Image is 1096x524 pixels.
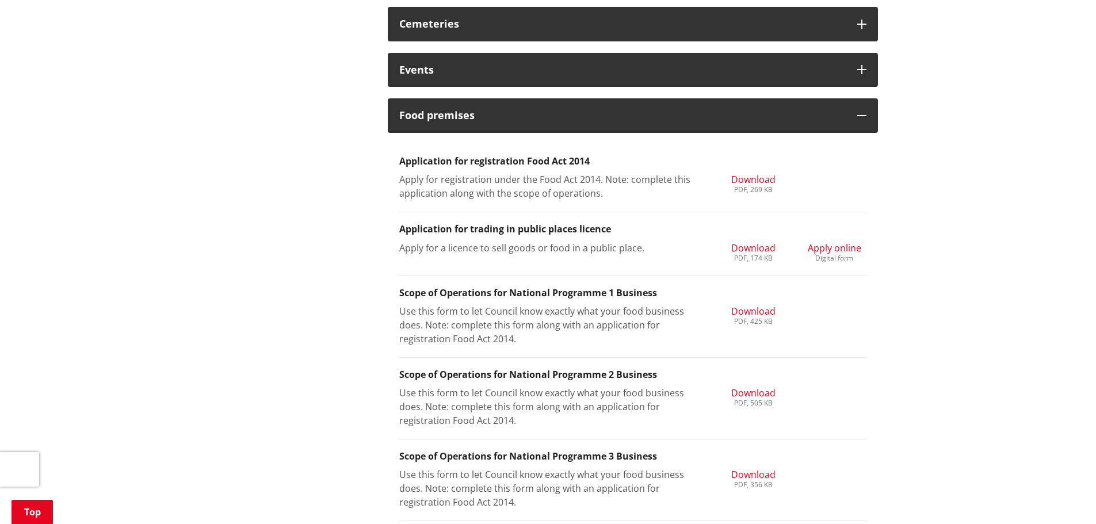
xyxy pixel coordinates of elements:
h3: Scope of Operations for National Programme 3 Business [399,451,866,462]
p: Use this form to let Council know exactly what your food business does. Note: complete this form ... [399,386,705,427]
span: Apply online [808,242,861,254]
h3: Scope of Operations for National Programme 1 Business [399,288,866,299]
p: Use this form to let Council know exactly what your food business does. Note: complete this form ... [399,468,705,509]
p: Apply for registration under the Food Act 2014. Note: complete this application along with the sc... [399,173,705,200]
div: PDF, 356 KB [731,481,776,488]
h3: Application for trading in public places licence [399,224,866,235]
div: PDF, 505 KB [731,400,776,407]
div: PDF, 269 KB [731,186,776,193]
span: Download [731,173,776,186]
p: Apply for a licence to sell goods or food in a public place. [399,241,705,255]
a: Top [12,500,53,524]
a: Download PDF, 174 KB [731,241,776,262]
div: Digital form [808,255,861,262]
span: Download [731,468,776,481]
a: Download PDF, 356 KB [731,468,776,488]
h3: Food premises [399,110,846,121]
span: Download [731,305,776,318]
a: Download PDF, 425 KB [731,304,776,325]
h3: Scope of Operations for National Programme 2 Business [399,369,866,380]
span: Download [731,387,776,399]
div: PDF, 425 KB [731,318,776,325]
a: Download PDF, 269 KB [731,173,776,193]
p: Use this form to let Council know exactly what your food business does. Note: complete this form ... [399,304,705,346]
h3: Application for registration Food Act 2014 [399,156,866,167]
h3: Cemeteries [399,18,846,30]
h3: Events [399,64,846,76]
iframe: Messenger Launcher [1043,476,1084,517]
a: Apply online Digital form [808,241,861,262]
a: Download PDF, 505 KB [731,386,776,407]
div: PDF, 174 KB [731,255,776,262]
span: Download [731,242,776,254]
